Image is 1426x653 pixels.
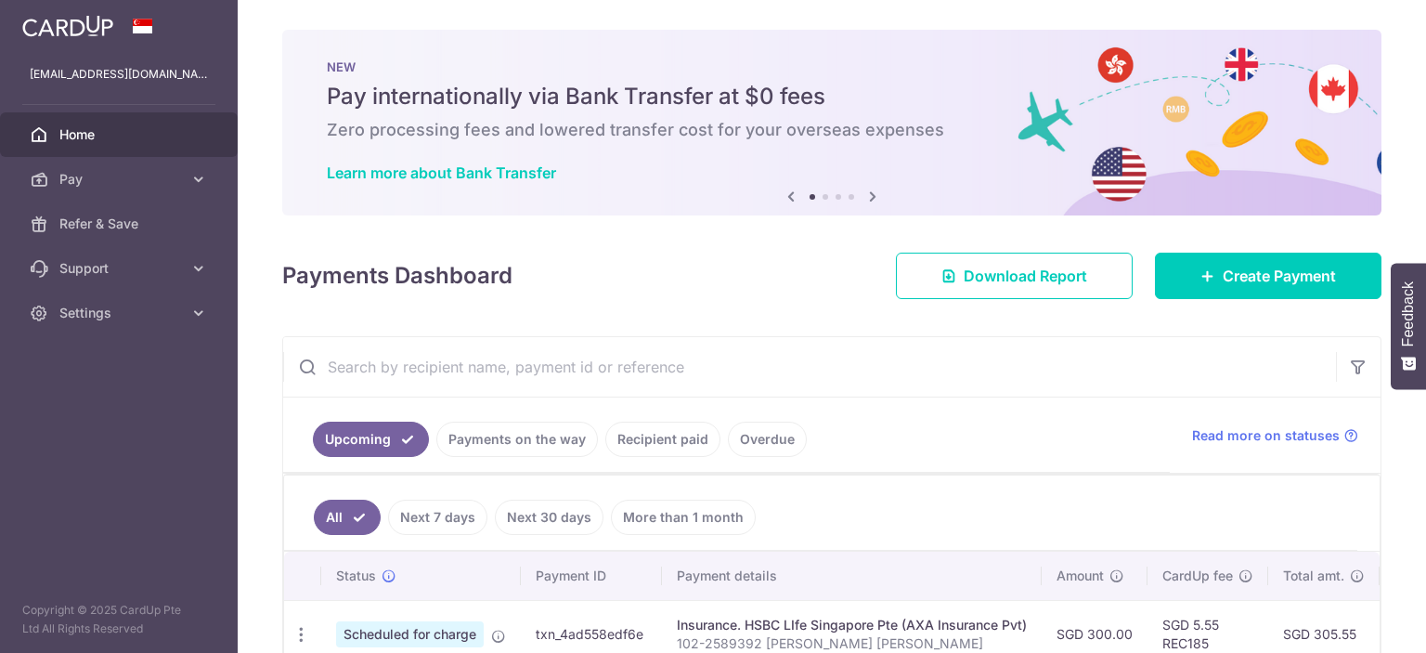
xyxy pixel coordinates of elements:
[728,422,807,457] a: Overdue
[1162,567,1233,585] span: CardUp fee
[313,422,429,457] a: Upcoming
[677,634,1027,653] p: 102-2589392 [PERSON_NAME] [PERSON_NAME]
[336,567,376,585] span: Status
[327,82,1337,111] h5: Pay internationally via Bank Transfer at $0 fees
[1400,281,1417,346] span: Feedback
[336,621,484,647] span: Scheduled for charge
[662,552,1042,600] th: Payment details
[964,265,1087,287] span: Download Report
[59,304,182,322] span: Settings
[1391,263,1426,389] button: Feedback - Show survey
[59,259,182,278] span: Support
[327,59,1337,74] p: NEW
[521,552,662,600] th: Payment ID
[327,163,556,182] a: Learn more about Bank Transfer
[1057,567,1104,585] span: Amount
[22,15,113,37] img: CardUp
[1155,253,1381,299] a: Create Payment
[314,500,381,535] a: All
[282,30,1381,215] img: Bank transfer banner
[1223,265,1336,287] span: Create Payment
[896,253,1133,299] a: Download Report
[611,500,756,535] a: More than 1 month
[605,422,720,457] a: Recipient paid
[59,170,182,189] span: Pay
[388,500,487,535] a: Next 7 days
[495,500,603,535] a: Next 30 days
[1192,426,1358,445] a: Read more on statuses
[327,119,1337,141] h6: Zero processing fees and lowered transfer cost for your overseas expenses
[282,259,512,293] h4: Payments Dashboard
[1283,567,1344,585] span: Total amt.
[59,215,182,233] span: Refer & Save
[30,65,208,84] p: [EMAIL_ADDRESS][DOMAIN_NAME]
[59,125,182,144] span: Home
[283,337,1336,397] input: Search by recipient name, payment id or reference
[677,616,1027,634] div: Insurance. HSBC LIfe Singapore Pte (AXA Insurance Pvt)
[436,422,598,457] a: Payments on the way
[1192,426,1340,445] span: Read more on statuses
